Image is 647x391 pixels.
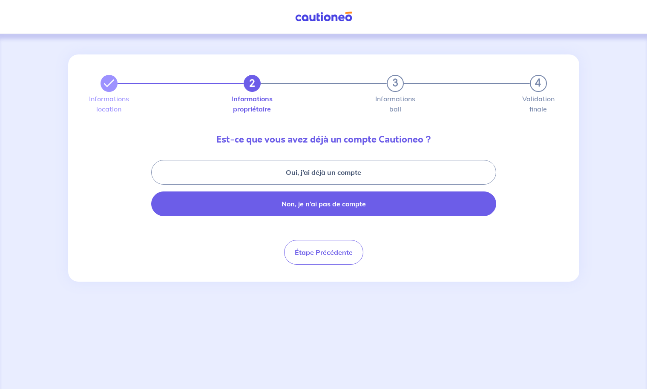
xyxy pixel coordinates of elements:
[530,95,547,112] label: Validation finale
[244,75,261,92] button: 2
[292,11,356,22] img: Cautioneo
[151,191,496,216] button: Non, je n’ai pas de compte
[151,160,496,185] button: Oui, j’ai déjà un compte
[94,133,554,146] p: Est-ce que vous avez déjà un compte Cautioneo ?
[284,240,363,265] button: Étape Précédente
[101,95,118,112] label: Informations location
[387,95,404,112] label: Informations bail
[244,95,261,112] label: Informations propriétaire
